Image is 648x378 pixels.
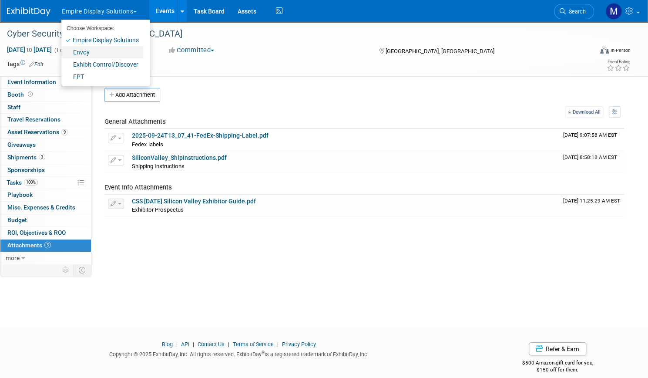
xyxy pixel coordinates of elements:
[560,129,624,151] td: Upload Timestamp
[61,58,143,71] a: Exhibit Control/Discover
[7,216,27,223] span: Budget
[484,354,631,374] div: $500 Amazon gift card for you,
[132,154,227,161] a: SiliconValley_ShipInstructions.pdf
[233,341,274,348] a: Terms of Service
[0,114,91,126] a: Travel Reservations
[386,48,494,54] span: [GEOGRAPHIC_DATA], [GEOGRAPHIC_DATA]
[104,183,172,191] span: Event Info Attachments
[0,164,91,176] a: Sponsorships
[61,23,143,34] li: Choose Workspace:
[565,106,603,118] a: Download All
[61,129,68,135] span: 9
[61,46,143,58] a: Envoy
[0,214,91,226] a: Budget
[7,204,75,211] span: Misc. Expenses & Credits
[39,154,45,160] span: 3
[537,45,631,58] div: Event Format
[600,47,609,54] img: Format-Inperson.png
[7,191,33,198] span: Playbook
[132,198,256,205] a: CSS [DATE] Silicon Valley Exhibitor Guide.pdf
[7,128,68,135] span: Asset Reservations
[607,60,630,64] div: Event Rating
[54,47,69,53] span: (1 day)
[61,71,143,83] a: FPT
[58,264,74,276] td: Personalize Event Tab Strip
[162,341,173,348] a: Blog
[7,7,50,16] img: ExhibitDay
[174,341,180,348] span: |
[7,46,52,54] span: [DATE] [DATE]
[61,34,143,46] a: Empire Display Solutions
[560,151,624,173] td: Upload Timestamp
[560,195,624,216] td: Upload Timestamp
[566,8,586,15] span: Search
[0,252,91,264] a: more
[0,177,91,189] a: Tasks100%
[7,78,56,85] span: Event Information
[166,46,218,55] button: Committed
[198,341,225,348] a: Contact Us
[132,163,185,169] span: Shipping Instructions
[7,60,44,68] td: Tags
[529,342,586,355] a: Refer & Earn
[0,240,91,252] a: Attachments3
[0,101,91,114] a: Staff
[132,132,269,139] a: 2025-09-24T13_07_41-FedEx-Shipping-Label.pdf
[26,91,34,98] span: Booth not reserved yet
[132,141,163,148] span: Fedex labels
[554,4,594,19] a: Search
[4,26,577,42] div: Cyber Security Summit [GEOGRAPHIC_DATA]
[24,179,38,186] span: 100%
[44,242,51,248] span: 3
[7,229,66,236] span: ROI, Objectives & ROO
[563,154,617,160] span: Upload Timestamp
[0,126,91,138] a: Asset Reservations9
[484,366,631,374] div: $150 off for them.
[7,179,38,186] span: Tasks
[605,3,622,20] img: Matt h
[29,61,44,67] a: Edit
[563,198,620,204] span: Upload Timestamp
[262,350,265,355] sup: ®
[563,132,617,138] span: Upload Timestamp
[6,254,20,261] span: more
[7,141,36,148] span: Giveaways
[0,189,91,201] a: Playbook
[132,206,184,213] span: Exhibitor Prospectus
[104,118,166,125] span: General Attachments
[275,341,281,348] span: |
[104,88,160,102] button: Add Attachment
[7,242,51,249] span: Attachments
[0,89,91,101] a: Booth
[226,341,232,348] span: |
[0,202,91,214] a: Misc. Expenses & Credits
[25,46,34,53] span: to
[7,166,45,173] span: Sponsorships
[0,152,91,164] a: Shipments3
[0,139,91,151] a: Giveaways
[7,348,471,358] div: Copyright © 2025 ExhibitDay, Inc. All rights reserved. ExhibitDay is a registered trademark of Ex...
[7,104,20,111] span: Staff
[181,341,189,348] a: API
[7,116,60,123] span: Travel Reservations
[7,154,45,161] span: Shipments
[191,341,196,348] span: |
[610,47,631,54] div: In-Person
[0,76,91,88] a: Event Information
[282,341,316,348] a: Privacy Policy
[74,264,91,276] td: Toggle Event Tabs
[7,91,34,98] span: Booth
[0,227,91,239] a: ROI, Objectives & ROO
